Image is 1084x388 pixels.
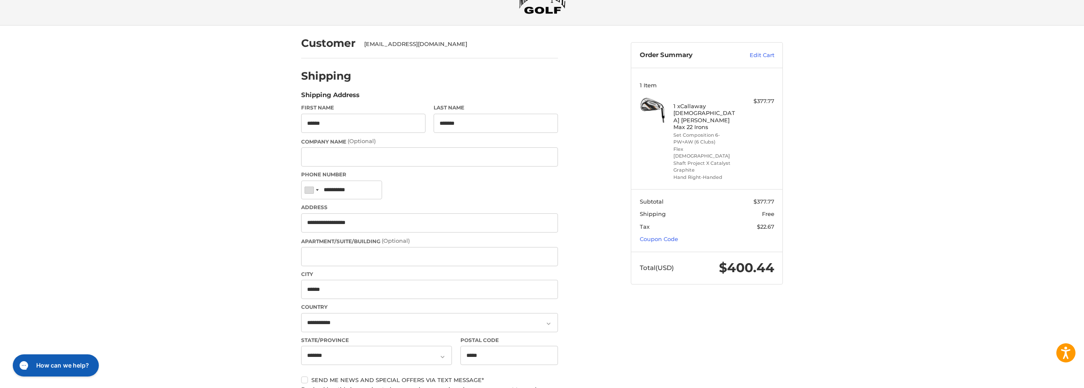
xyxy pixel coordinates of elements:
[673,103,739,130] h4: 1 x Callaway [DEMOGRAPHIC_DATA] [PERSON_NAME] Max 22 Irons
[301,303,558,311] label: Country
[364,40,550,49] div: [EMAIL_ADDRESS][DOMAIN_NAME]
[434,104,558,112] label: Last Name
[640,236,678,242] a: Coupon Code
[460,336,558,344] label: Postal Code
[753,198,774,205] span: $377.77
[640,264,674,272] span: Total (USD)
[673,146,739,160] li: Flex [DEMOGRAPHIC_DATA]
[719,260,774,276] span: $400.44
[301,270,558,278] label: City
[673,160,739,174] li: Shaft Project X Catalyst Graphite
[640,198,664,205] span: Subtotal
[673,174,739,181] li: Hand Right-Handed
[301,137,558,146] label: Company Name
[301,237,558,245] label: Apartment/Suite/Building
[640,223,650,230] span: Tax
[762,210,774,217] span: Free
[301,336,452,344] label: State/Province
[741,97,774,106] div: $377.77
[640,210,666,217] span: Shipping
[301,171,558,178] label: Phone Number
[301,90,359,104] legend: Shipping Address
[757,223,774,230] span: $22.67
[382,237,410,244] small: (Optional)
[301,37,356,50] h2: Customer
[301,204,558,211] label: Address
[301,377,558,383] label: Send me news and special offers via text message*
[9,351,101,379] iframe: Gorgias live chat messenger
[348,138,376,144] small: (Optional)
[301,104,426,112] label: First Name
[640,51,731,60] h3: Order Summary
[301,69,351,83] h2: Shipping
[673,132,739,146] li: Set Composition 6-PW+AW (6 Clubs)
[731,51,774,60] a: Edit Cart
[640,82,774,89] h3: 1 Item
